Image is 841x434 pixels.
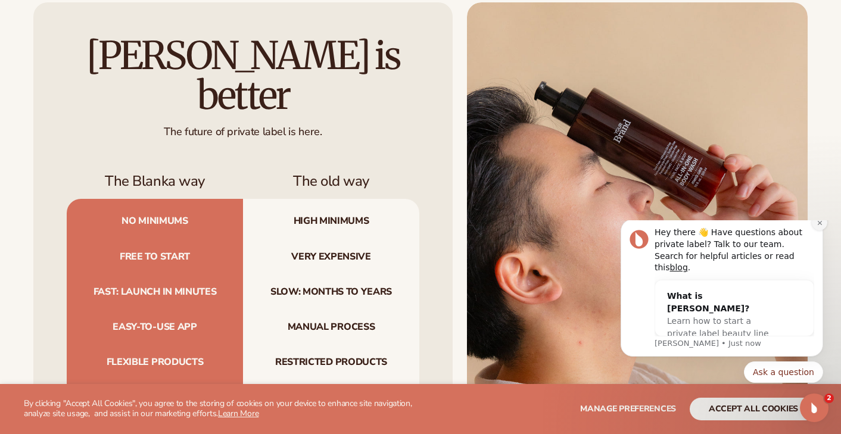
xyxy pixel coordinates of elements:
[64,96,166,130] span: Learn how to start a private label beauty line with [PERSON_NAME]
[27,10,46,29] img: Profile image for Lee
[243,380,419,420] span: No support
[243,274,419,310] span: Slow: months to years
[603,220,841,390] iframe: Intercom notifications message
[67,115,419,139] div: The future of private label is here.
[243,310,419,345] span: Manual process
[67,274,243,310] span: Fast: launch in minutes
[67,36,419,115] h2: [PERSON_NAME] is better
[64,70,175,95] div: What is [PERSON_NAME]?
[580,403,676,414] span: Manage preferences
[67,239,243,274] span: Free to start
[67,42,85,52] a: blog
[218,408,258,419] a: Learn More
[67,345,243,380] span: Flexible products
[800,394,828,422] iframe: Intercom live chat
[52,60,187,142] div: What is [PERSON_NAME]?Learn how to start a private label beauty line with [PERSON_NAME]
[67,310,243,345] span: Easy-to-use app
[52,7,211,115] div: Message content
[243,173,419,190] h3: The old way
[243,199,419,239] span: High minimums
[141,141,220,163] button: Quick reply: Ask a question
[67,173,243,190] h3: The Blanka way
[52,7,211,53] div: Hey there 👋 Have questions about private label? Talk to our team. Search for helpful articles or ...
[67,199,243,239] span: No minimums
[824,394,834,403] span: 2
[24,399,432,419] p: By clicking "Accept All Cookies", you agree to the storing of cookies on your device to enhance s...
[52,118,211,129] p: Message from Lee, sent Just now
[580,398,676,420] button: Manage preferences
[18,141,220,163] div: Quick reply options
[243,239,419,274] span: Very expensive
[690,398,817,420] button: accept all cookies
[243,345,419,380] span: Restricted products
[67,380,243,420] span: Help from experts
